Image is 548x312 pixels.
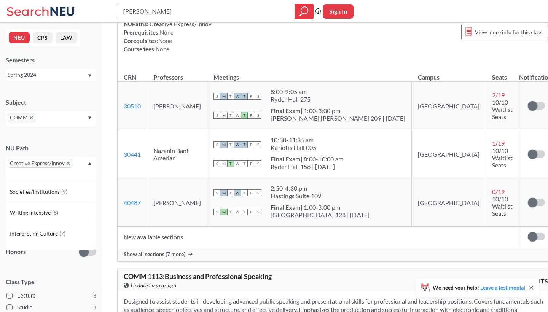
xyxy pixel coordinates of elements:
[271,107,405,115] div: | 1:00-3:00 pm
[213,112,220,119] span: S
[299,6,309,17] svg: magnifying glass
[213,93,220,100] span: S
[492,195,513,217] span: 10/10 Waitlist Seats
[213,160,220,167] span: S
[207,65,412,82] th: Meetings
[518,277,548,285] span: 4 CREDITS
[6,247,26,256] p: Honors
[492,140,505,147] span: 1 / 19
[227,93,234,100] span: T
[271,204,301,211] b: Final Exam
[156,46,169,53] span: None
[271,144,316,151] div: Kariotis Hall 005
[255,112,261,119] span: S
[255,209,261,215] span: S
[124,20,212,53] div: NUPaths: Prerequisites: Corequisites: Course fees:
[6,278,96,286] span: Class Type
[248,160,255,167] span: F
[93,291,96,300] span: 8
[147,178,207,227] td: [PERSON_NAME]
[6,69,96,81] div: Spring 2024Dropdown arrow
[88,116,92,119] svg: Dropdown arrow
[213,189,220,196] span: S
[124,102,141,110] a: 30510
[147,130,207,178] td: Nazanin Bani Amerian
[492,147,513,169] span: 10/10 Waitlist Seats
[234,93,241,100] span: W
[59,230,65,237] span: ( 7 )
[486,65,519,82] th: Seats
[220,160,227,167] span: M
[61,188,67,195] span: ( 9 )
[220,141,227,148] span: M
[433,285,525,290] span: We need your help!
[227,189,234,196] span: T
[271,163,343,170] div: Ryder Hall 156 | [DATE]
[295,4,314,19] div: magnifying glass
[8,113,35,122] span: COMMX to remove pill
[6,111,96,127] div: COMMX to remove pillDropdown arrow
[412,130,486,178] td: [GEOGRAPHIC_DATA]
[234,160,241,167] span: W
[271,88,311,96] div: 8:00 - 9:05 am
[248,93,255,100] span: F
[30,116,33,119] svg: X to remove pill
[124,199,141,206] a: 40487
[492,188,505,195] span: 0 / 19
[271,192,322,200] div: Hastings Suite 109
[6,291,96,301] label: Lecture
[33,32,53,43] button: CPS
[67,162,70,165] svg: X to remove pill
[220,189,227,196] span: M
[124,151,141,158] a: 30441
[492,99,513,120] span: 10/10 Waitlist Seats
[475,27,542,37] span: View more info for this class
[124,272,272,280] span: COMM 1113 : Business and Professional Speaking
[241,141,248,148] span: T
[6,98,96,107] div: Subject
[227,209,234,215] span: T
[412,82,486,130] td: [GEOGRAPHIC_DATA]
[9,32,30,43] button: NEU
[10,229,59,238] span: Interpreting Culture
[248,189,255,196] span: F
[271,136,316,144] div: 10:30 - 11:35 am
[271,107,301,114] b: Final Exam
[248,209,255,215] span: F
[255,93,261,100] span: S
[241,112,248,119] span: T
[271,211,370,219] div: [GEOGRAPHIC_DATA] 128 | [DATE]
[480,284,525,291] a: Leave a testimonial
[234,209,241,215] span: W
[492,91,505,99] span: 2 / 19
[412,65,486,82] th: Campus
[241,189,248,196] span: T
[8,71,87,79] div: Spring 2024
[122,5,289,18] input: Class, professor, course number, "phrase"
[323,4,354,19] button: Sign In
[234,141,241,148] span: W
[8,159,72,168] span: Creative Express/InnovX to remove pill
[271,185,322,192] div: 2:50 - 4:30 pm
[227,160,234,167] span: T
[118,227,519,247] td: New available sections
[271,155,343,163] div: | 8:00-10:00 am
[6,144,96,152] div: NU Path
[271,204,370,211] div: | 1:00-3:00 pm
[227,141,234,148] span: T
[271,115,405,122] div: [PERSON_NAME] [PERSON_NAME] 209 | [DATE]
[52,209,58,216] span: ( 8 )
[220,209,227,215] span: M
[220,112,227,119] span: M
[234,112,241,119] span: W
[227,112,234,119] span: T
[6,157,96,181] div: Creative Express/InnovX to remove pillDropdown arrowSocieties/Institutions(9)Writing Intensive(8)...
[248,141,255,148] span: F
[124,73,136,81] div: CRN
[88,74,92,77] svg: Dropdown arrow
[241,93,248,100] span: T
[271,155,301,162] b: Final Exam
[248,112,255,119] span: F
[160,29,174,36] span: None
[412,178,486,227] td: [GEOGRAPHIC_DATA]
